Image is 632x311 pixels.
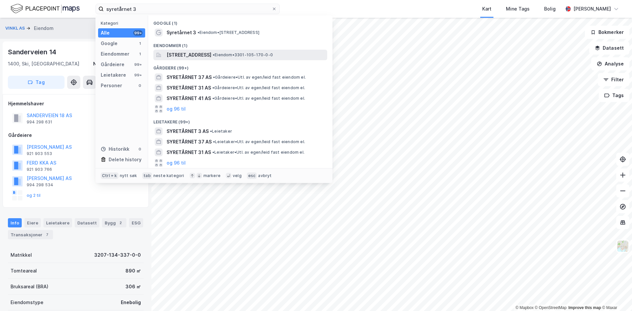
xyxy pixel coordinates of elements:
div: Alle [101,29,110,37]
span: Leietaker [210,129,232,134]
div: 99+ [133,72,143,78]
div: 3207-134-337-0-0 [94,251,141,259]
div: Google [101,39,118,47]
span: • [210,129,212,134]
div: Gårdeiere [101,61,124,68]
div: Eiendom [34,24,54,32]
div: Kart [482,5,491,13]
div: 7 [44,231,50,238]
div: 994 298 534 [27,182,53,188]
div: Enebolig [121,298,141,306]
span: SYRETÅRNET 31 AS [167,148,211,156]
button: Tag [8,76,65,89]
div: 1400, Ski, [GEOGRAPHIC_DATA] [8,60,79,68]
div: nytt søk [120,173,137,178]
img: logo.f888ab2527a4732fd821a326f86c7f29.svg [11,3,80,14]
input: Søk på adresse, matrikkel, gårdeiere, leietakere eller personer [104,4,272,14]
span: SYRETÅRNET 37 AS [167,138,212,146]
a: Mapbox [515,305,534,310]
span: [STREET_ADDRESS] [167,51,211,59]
div: [PERSON_NAME] [573,5,611,13]
div: Bygg [102,218,126,227]
div: Eiendommer (1) [148,38,332,50]
div: 99+ [133,62,143,67]
div: Eiendomstype [11,298,43,306]
button: og 96 til [167,159,186,167]
a: Improve this map [568,305,601,310]
div: Leietakere (99+) [148,114,332,126]
div: Google (1) [148,15,332,27]
a: OpenStreetMap [535,305,567,310]
div: Bruksareal (BRA) [11,283,48,291]
span: Syretårnet 3 [167,29,196,37]
div: 2 [117,220,124,226]
span: Eiendom • [STREET_ADDRESS] [197,30,259,35]
div: Tomteareal [11,267,37,275]
div: Leietakere [101,71,126,79]
div: Historikk [101,145,129,153]
button: Bokmerker [585,26,629,39]
span: • [213,75,215,80]
span: SYRETÅRNET 3 AS [167,127,209,135]
span: Gårdeiere • Utl. av egen/leid fast eiendom el. [212,96,305,101]
div: esc [247,172,257,179]
button: VINKL AS [5,25,26,32]
div: Transaksjoner [8,230,53,239]
span: SYRETÅRNET 41 AS [167,94,211,102]
div: Gårdeiere (99+) [148,60,332,72]
div: Matrikkel [11,251,32,259]
div: Sanderveien 14 [8,47,58,57]
div: tab [142,172,152,179]
button: Filter [598,73,629,86]
div: Bolig [544,5,556,13]
span: • [197,30,199,35]
span: Leietaker • Utl. av egen/leid fast eiendom el. [213,139,305,144]
div: velg [233,173,242,178]
div: Ctrl + k [101,172,118,179]
button: og 96 til [167,105,186,113]
div: Mine Tags [506,5,530,13]
span: • [213,52,215,57]
span: • [212,85,214,90]
div: 306 ㎡ [125,283,141,291]
div: Delete history [109,156,142,164]
span: SYRETÅRNET 37 AS [167,73,212,81]
div: 994 298 631 [27,119,52,125]
span: Leietaker • Utl. av egen/leid fast eiendom el. [212,150,304,155]
button: Tags [599,89,629,102]
div: 99+ [133,30,143,36]
span: SYRETÅRNET 31 AS [167,84,211,92]
iframe: Chat Widget [599,279,632,311]
div: neste kategori [153,173,184,178]
div: Personer [101,82,122,90]
div: 921 903 553 [27,151,52,156]
span: Eiendom • 3301-105-170-0-0 [213,52,273,58]
img: Z [617,240,629,252]
div: 890 ㎡ [125,267,141,275]
div: 921 903 766 [27,167,52,172]
div: Hjemmelshaver [8,100,143,108]
button: Analyse [591,57,629,70]
button: Datasett [589,41,629,55]
div: 1 [137,41,143,46]
span: • [212,96,214,101]
div: Gårdeiere [8,131,143,139]
div: Eiendommer [101,50,129,58]
div: Info [8,218,22,227]
div: Eiere [24,218,41,227]
div: 0 [137,83,143,88]
span: Gårdeiere • Utl. av egen/leid fast eiendom el. [213,75,306,80]
div: Kategori [101,21,145,26]
div: 0 [137,146,143,152]
div: 1 [137,51,143,57]
div: markere [203,173,221,178]
div: avbryt [258,173,272,178]
div: Datasett [75,218,99,227]
span: • [213,139,215,144]
span: • [212,150,214,155]
div: Leietakere [43,218,72,227]
div: Nordre Follo, 134/337 [93,60,144,68]
span: Gårdeiere • Utl. av egen/leid fast eiendom el. [212,85,305,91]
div: ESG [129,218,143,227]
